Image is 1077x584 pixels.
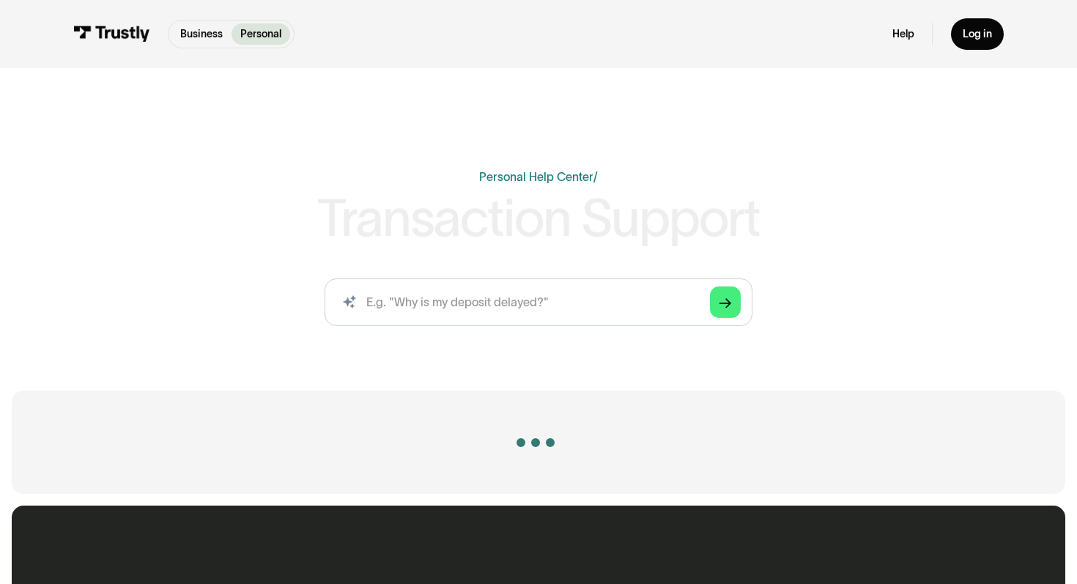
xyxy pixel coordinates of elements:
input: search [325,278,753,326]
div: Log in [963,27,992,40]
p: Business [180,26,223,42]
img: Trustly Logo [73,26,150,42]
div: / [593,170,598,183]
form: Search [325,278,753,326]
h1: Transaction Support [317,192,760,244]
a: Business [171,23,232,45]
a: Personal Help Center [479,170,593,183]
a: Log in [951,18,1004,50]
a: Personal [232,23,290,45]
p: Personal [240,26,281,42]
a: Help [892,27,914,40]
